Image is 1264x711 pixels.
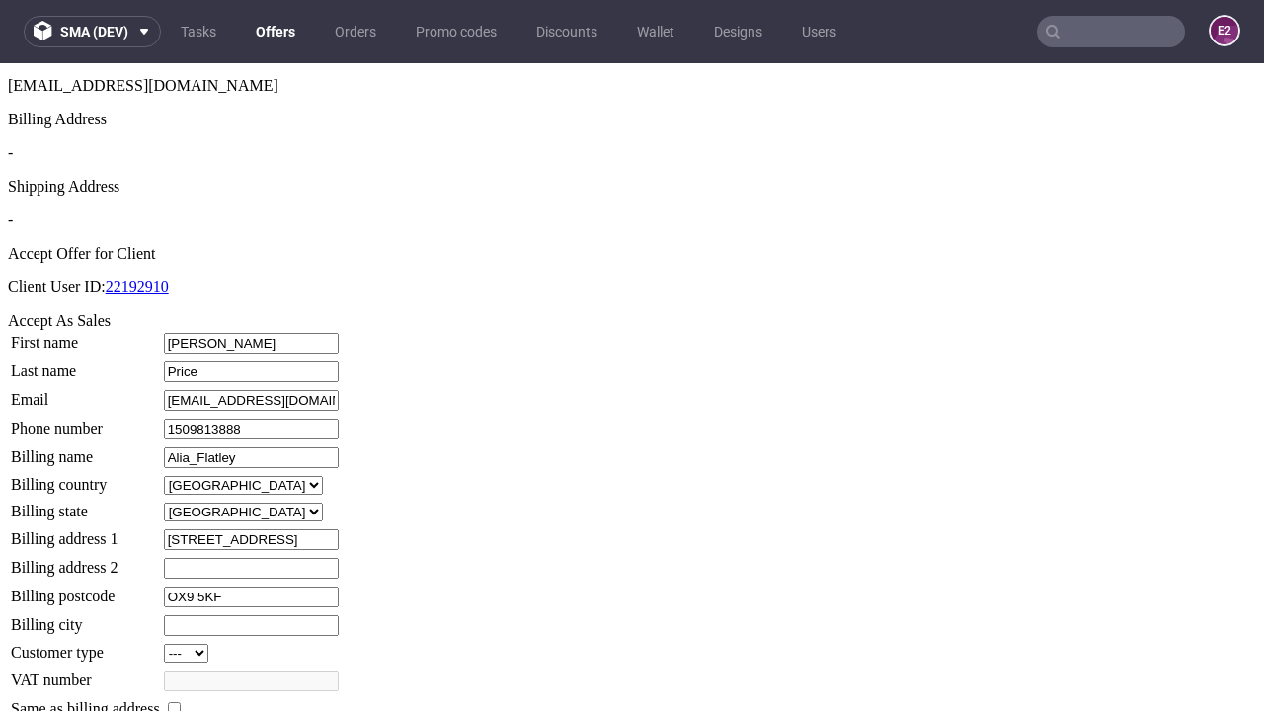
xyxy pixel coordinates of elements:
[8,47,1256,65] div: Billing Address
[10,269,161,291] td: First name
[10,383,161,406] td: Billing name
[10,412,161,433] td: Billing country
[524,16,609,47] a: Discounts
[323,16,388,47] a: Orders
[10,494,161,516] td: Billing address 2
[10,465,161,488] td: Billing address 1
[702,16,774,47] a: Designs
[8,81,13,98] span: -
[10,551,161,574] td: Billing city
[404,16,509,47] a: Promo codes
[60,25,128,39] span: sma (dev)
[10,522,161,545] td: Billing postcode
[8,249,1256,267] div: Accept As Sales
[10,326,161,349] td: Email
[8,115,1256,132] div: Shipping Address
[106,215,169,232] a: 22192910
[24,16,161,47] button: sma (dev)
[790,16,848,47] a: Users
[10,355,161,377] td: Phone number
[169,16,228,47] a: Tasks
[10,606,161,629] td: VAT number
[8,14,278,31] span: [EMAIL_ADDRESS][DOMAIN_NAME]
[8,182,1256,199] div: Accept Offer for Client
[625,16,686,47] a: Wallet
[10,438,161,459] td: Billing state
[1211,17,1238,44] figcaption: e2
[10,297,161,320] td: Last name
[10,635,161,657] td: Same as billing address
[8,215,1256,233] p: Client User ID:
[8,148,13,165] span: -
[10,580,161,600] td: Customer type
[244,16,307,47] a: Offers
